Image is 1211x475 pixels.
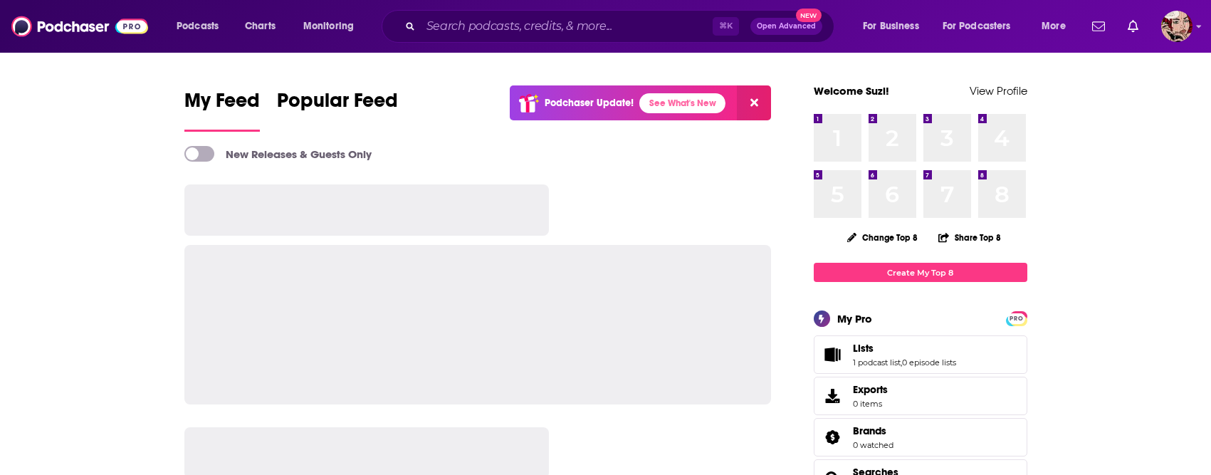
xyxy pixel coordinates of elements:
a: Lists [819,345,847,365]
span: Exports [853,383,888,396]
span: For Podcasters [943,16,1011,36]
button: open menu [853,15,937,38]
button: Change Top 8 [839,229,927,246]
input: Search podcasts, credits, & more... [421,15,713,38]
a: Charts [236,15,284,38]
span: PRO [1008,313,1025,324]
button: open menu [293,15,372,38]
a: Brands [853,424,893,437]
p: Podchaser Update! [545,97,634,109]
span: Charts [245,16,276,36]
a: 0 episode lists [902,357,956,367]
span: My Feed [184,88,260,121]
a: Welcome Suzi! [814,84,889,98]
button: open menu [933,15,1032,38]
a: 1 podcast list [853,357,901,367]
span: More [1042,16,1066,36]
a: Exports [814,377,1027,415]
span: Lists [853,342,874,355]
button: Share Top 8 [938,224,1002,251]
a: See What's New [639,93,725,113]
span: Lists [814,335,1027,374]
a: View Profile [970,84,1027,98]
span: Podcasts [177,16,219,36]
span: Open Advanced [757,23,816,30]
a: 0 watched [853,440,893,450]
a: Create My Top 8 [814,263,1027,282]
div: My Pro [837,312,872,325]
a: Show notifications dropdown [1122,14,1144,38]
a: Brands [819,427,847,447]
a: My Feed [184,88,260,132]
button: open menu [167,15,237,38]
button: Show profile menu [1161,11,1192,42]
span: Brands [853,424,886,437]
img: User Profile [1161,11,1192,42]
span: Brands [814,418,1027,456]
a: New Releases & Guests Only [184,146,372,162]
a: Show notifications dropdown [1086,14,1111,38]
span: 0 items [853,399,888,409]
a: Popular Feed [277,88,398,132]
div: Search podcasts, credits, & more... [395,10,848,43]
span: For Business [863,16,919,36]
span: ⌘ K [713,17,739,36]
span: Exports [819,386,847,406]
button: open menu [1032,15,1084,38]
button: Open AdvancedNew [750,18,822,35]
span: Logged in as NBM-Suzi [1161,11,1192,42]
img: Podchaser - Follow, Share and Rate Podcasts [11,13,148,40]
a: Lists [853,342,956,355]
span: Popular Feed [277,88,398,121]
span: Monitoring [303,16,354,36]
span: New [796,9,822,22]
a: PRO [1008,313,1025,323]
span: , [901,357,902,367]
